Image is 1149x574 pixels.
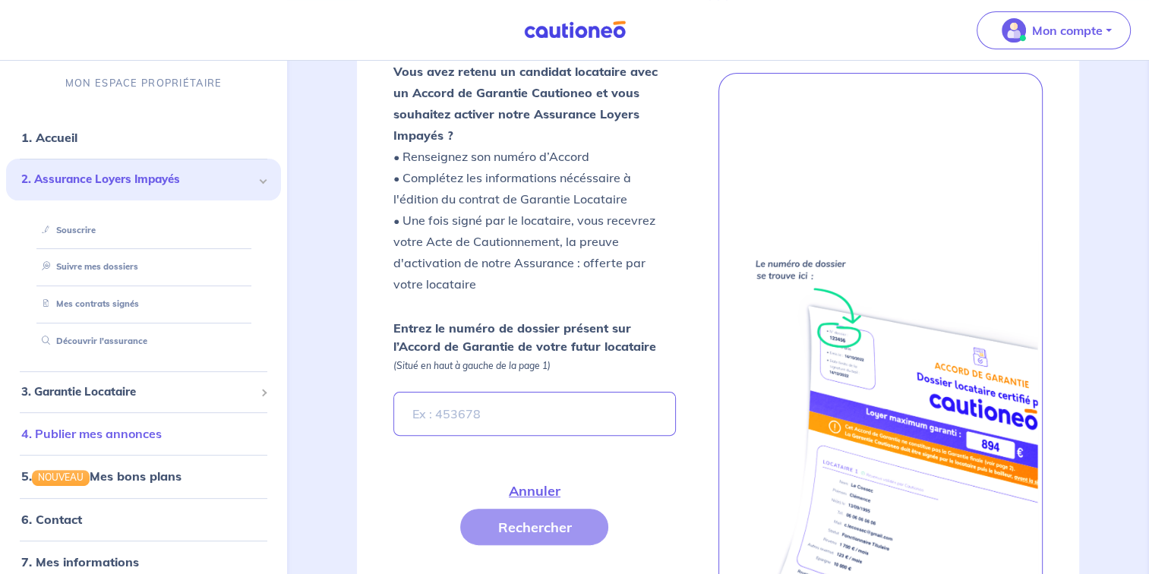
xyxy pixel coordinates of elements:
a: Souscrire [36,224,96,235]
a: 4. Publier mes annonces [21,426,162,441]
p: • Renseignez son numéro d’Accord • Complétez les informations nécéssaire à l'édition du contrat d... [393,61,675,295]
a: Mes contrats signés [36,298,139,309]
a: 1. Accueil [21,130,77,145]
a: Suivre mes dossiers [36,261,138,272]
p: MON ESPACE PROPRIÉTAIRE [65,76,222,90]
img: Cautioneo [518,20,632,39]
span: 3. Garantie Locataire [21,383,254,400]
strong: Entrez le numéro de dossier présent sur l’Accord de Garantie de votre futur locataire [393,320,656,354]
div: Souscrire [24,217,263,242]
strong: Vous avez retenu un candidat locataire avec un Accord de Garantie Cautioneo et vous souhaitez act... [393,64,658,143]
div: Mes contrats signés [24,292,263,317]
div: 3. Garantie Locataire [6,377,281,406]
button: illu_account_valid_menu.svgMon compte [977,11,1131,49]
span: 2. Assurance Loyers Impayés [21,171,254,188]
p: Mon compte [1032,21,1103,39]
div: 4. Publier mes annonces [6,418,281,449]
div: Découvrir l'assurance [24,329,263,354]
div: 5.NOUVEAUMes bons plans [6,461,281,491]
div: 6. Contact [6,503,281,534]
img: illu_account_valid_menu.svg [1002,18,1026,43]
em: (Situé en haut à gauche de la page 1) [393,360,551,371]
a: 6. Contact [21,511,82,526]
div: 1. Accueil [6,122,281,153]
input: Ex : 453678 [393,392,675,436]
div: 2. Assurance Loyers Impayés [6,159,281,200]
a: 5.NOUVEAUMes bons plans [21,468,182,484]
a: Découvrir l'assurance [36,336,147,346]
a: 7. Mes informations [21,553,139,569]
div: Suivre mes dossiers [24,254,263,279]
button: Annuler [472,472,598,509]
